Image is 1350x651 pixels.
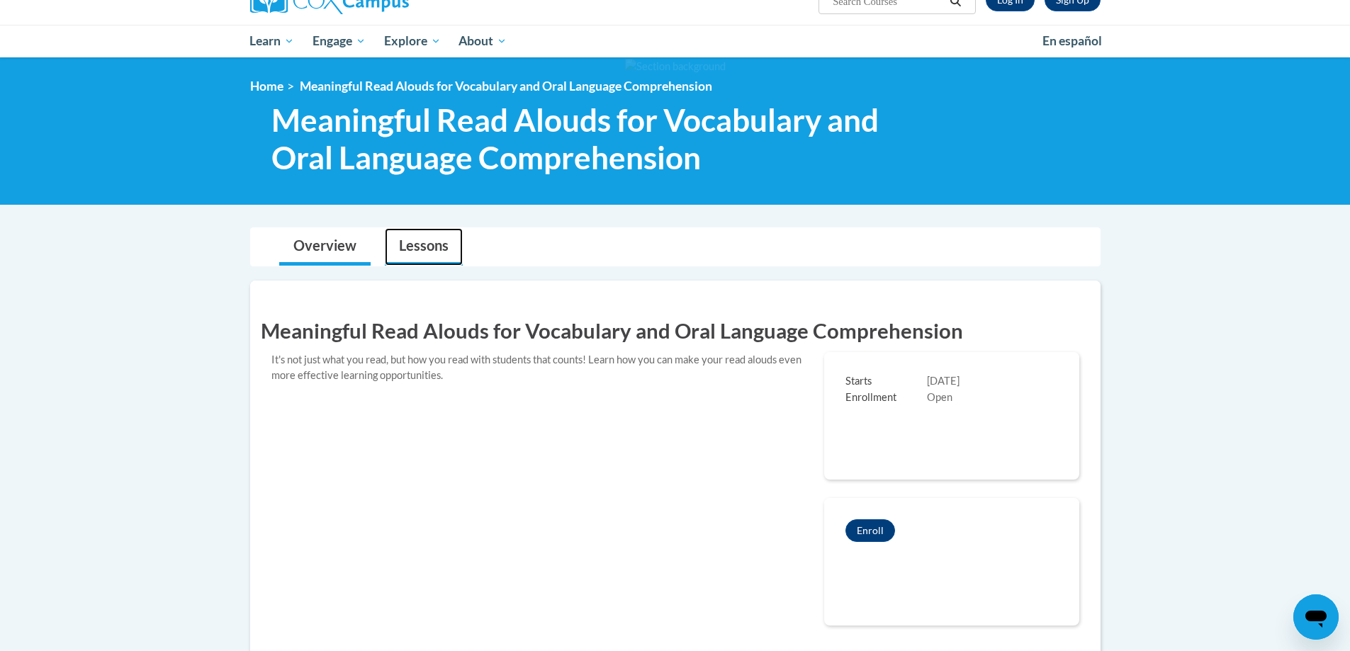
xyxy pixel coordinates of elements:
[241,25,304,57] a: Learn
[300,79,712,94] span: Meaningful Read Alouds for Vocabulary and Oral Language Comprehension
[303,25,375,57] a: Engage
[927,375,960,387] span: [DATE]
[845,390,927,406] span: Enrollment
[459,33,507,50] span: About
[271,101,904,176] span: Meaningful Read Alouds for Vocabulary and Oral Language Comprehension
[261,316,1090,345] h1: Meaningful Read Alouds for Vocabulary and Oral Language Comprehension
[625,59,726,74] img: Section background
[229,25,1122,57] div: Main menu
[384,33,441,50] span: Explore
[845,374,927,390] span: Starts
[1042,33,1102,48] span: En español
[279,228,371,266] a: Overview
[449,25,516,57] a: About
[385,228,463,266] a: Lessons
[250,79,283,94] a: Home
[375,25,450,57] a: Explore
[1293,594,1339,640] iframe: Button to launch messaging window
[1033,26,1111,56] a: En español
[261,352,814,383] div: It's not just what you read, but how you read with students that counts! Learn how you can make y...
[313,33,366,50] span: Engage
[845,519,895,542] button: Meaningful Read Alouds for Vocabulary and Oral Language Comprehension
[249,33,294,50] span: Learn
[927,391,952,403] span: Open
